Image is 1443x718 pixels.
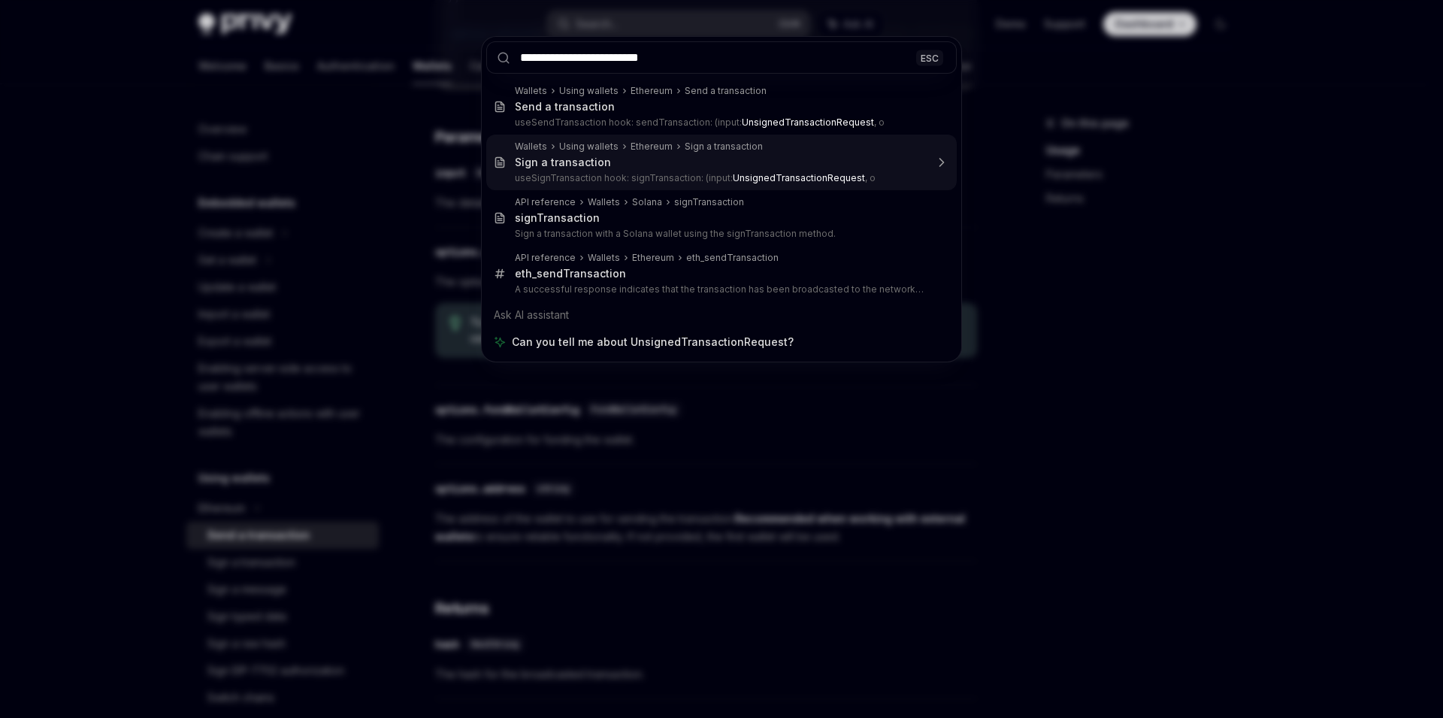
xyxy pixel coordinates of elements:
[512,335,794,350] span: Can you tell me about UnsignedTransactionRequest?
[486,301,957,329] div: Ask AI assistant
[588,252,620,264] div: Wallets
[559,85,619,97] div: Using wallets
[515,172,925,184] p: useSignTransaction hook: signTransaction: (input: , o
[686,252,779,264] div: eth_sendTransaction
[916,50,943,65] div: ESC
[515,228,925,240] p: Sign a transaction with a Solana wallet using the signTransaction method.
[733,172,865,183] b: UnsignedTransactionRequest
[588,196,620,208] div: Wallets
[632,252,674,264] div: Ethereum
[632,196,662,208] div: Solana
[515,196,576,208] div: API reference
[515,141,547,153] div: Wallets
[515,267,626,280] div: eth_sendTransaction
[515,211,600,225] div: signTransaction
[515,156,611,169] div: Sign a transaction
[742,117,874,128] b: UnsignedTransactionRequest
[559,141,619,153] div: Using wallets
[631,141,673,153] div: Ethereum
[674,196,744,208] div: signTransaction
[631,85,673,97] div: Ethereum
[515,85,547,97] div: Wallets
[685,85,767,97] div: Send a transaction
[685,141,763,153] div: Sign a transaction
[515,283,925,295] p: A successful response indicates that the transaction has been broadcasted to the network. Transactio
[515,100,615,114] div: Send a transaction
[515,117,925,129] p: useSendTransaction hook: sendTransaction: (input: , o
[515,252,576,264] div: API reference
